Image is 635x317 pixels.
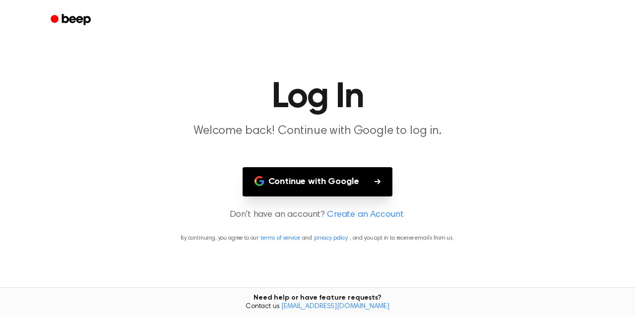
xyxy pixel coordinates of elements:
a: [EMAIL_ADDRESS][DOMAIN_NAME] [281,303,389,310]
p: Don't have an account? [12,208,623,222]
span: Contact us [6,303,629,312]
p: Welcome back! Continue with Google to log in. [127,123,508,139]
a: Beep [44,10,100,30]
button: Continue with Google [243,167,393,196]
a: Create an Account [327,208,403,222]
h1: Log In [63,79,571,115]
a: privacy policy [314,235,348,241]
a: terms of service [260,235,300,241]
p: By continuing, you agree to our and , and you opt in to receive emails from us. [12,234,623,243]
